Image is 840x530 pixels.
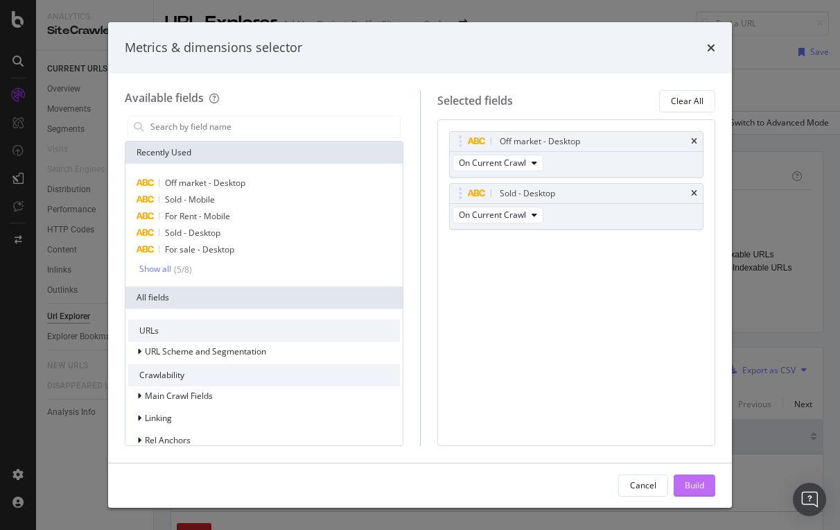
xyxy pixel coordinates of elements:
[145,345,266,357] span: URL Scheme and Segmentation
[165,177,245,189] span: Off market - Desktop
[145,390,213,402] span: Main Crawl Fields
[618,475,668,497] button: Cancel
[500,135,580,148] div: Off market - Desktop
[145,412,172,424] span: Linking
[128,320,400,342] div: URLs
[691,137,697,146] div: times
[145,434,191,446] span: Rel Anchors
[125,39,302,57] div: Metrics & dimensions selector
[125,287,403,309] div: All fields
[171,264,192,275] div: ( 5 / 8 )
[165,243,234,255] span: For sale - Desktop
[459,157,526,169] span: On Current Crawl
[449,183,704,230] div: Sold - DesktoptimesOn Current Crawl
[630,479,656,491] div: Cancel
[125,142,403,164] div: Recently Used
[165,210,230,222] span: For Rent - Mobile
[108,22,732,508] div: modal
[449,131,704,178] div: Off market - DesktoptimesOn Current Crawl
[125,90,204,105] div: Available fields
[139,264,171,274] div: Show all
[685,479,704,491] div: Build
[674,475,715,497] button: Build
[500,187,555,200] div: Sold - Desktop
[453,155,543,171] button: On Current Crawl
[128,364,400,386] div: Crawlability
[793,483,826,516] div: Open Intercom Messenger
[691,189,697,198] div: times
[437,93,513,109] div: Selected fields
[707,39,715,57] div: times
[671,95,703,107] div: Clear All
[659,90,715,112] button: Clear All
[165,227,220,239] span: Sold - Desktop
[453,207,543,223] button: On Current Crawl
[149,117,400,137] input: Search by field name
[165,194,215,205] span: Sold - Mobile
[459,209,526,221] span: On Current Crawl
